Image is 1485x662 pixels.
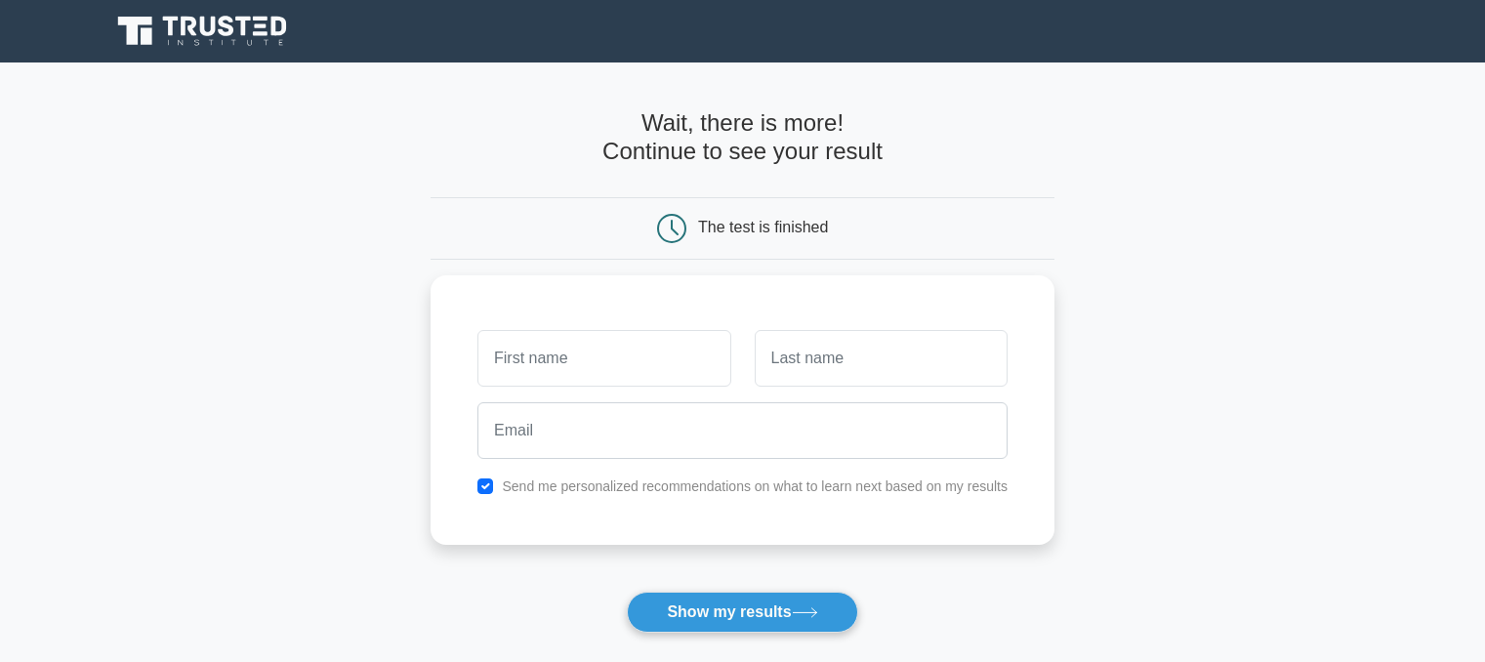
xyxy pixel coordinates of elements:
[502,478,1008,494] label: Send me personalized recommendations on what to learn next based on my results
[477,402,1008,459] input: Email
[431,109,1054,166] h4: Wait, there is more! Continue to see your result
[755,330,1008,387] input: Last name
[627,592,857,633] button: Show my results
[698,219,828,235] div: The test is finished
[477,330,730,387] input: First name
